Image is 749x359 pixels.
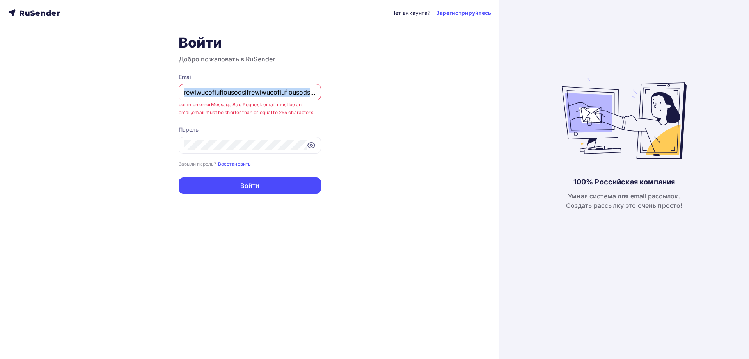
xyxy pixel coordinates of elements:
button: Войти [179,177,321,194]
div: Пароль [179,126,321,134]
a: Восстановить [218,160,251,167]
small: Восстановить [218,161,251,167]
h3: Добро пожаловать в RuSender [179,54,321,64]
h1: Войти [179,34,321,51]
input: Укажите свой email [184,88,316,97]
div: Нет аккаунта? [391,9,431,17]
a: Зарегистрируйтесь [436,9,491,17]
div: Умная система для email рассылок. Создать рассылку это очень просто! [566,191,683,210]
div: Email [179,73,321,81]
small: common.errorMessage.Bad Request: email must be an email,email must be shorter than or equal to 25... [179,102,313,115]
div: 100% Российская компания [573,177,675,187]
small: Забыли пароль? [179,161,217,167]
